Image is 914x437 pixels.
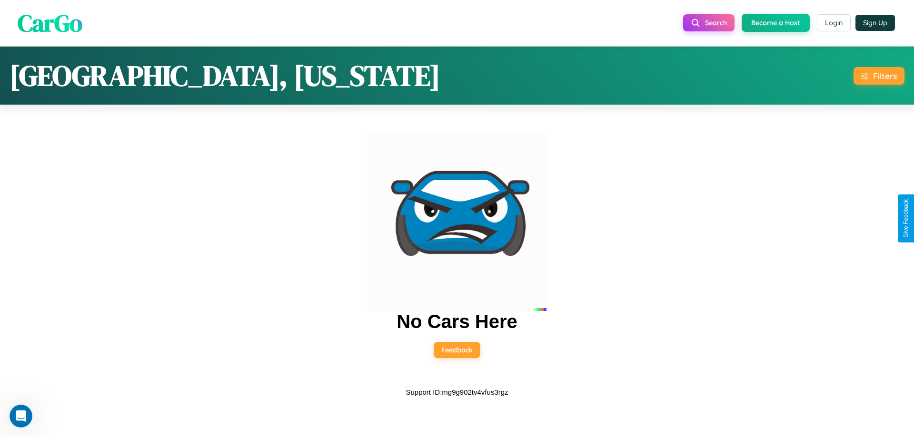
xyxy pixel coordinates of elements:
h1: [GEOGRAPHIC_DATA], [US_STATE] [10,56,440,95]
img: car [368,132,546,311]
button: Sign Up [855,15,895,31]
div: Filters [873,71,897,81]
button: Search [683,14,735,31]
p: Support ID: mg9g902tv4vfus3rgz [406,386,508,398]
button: Feedback [434,342,480,358]
button: Become a Host [742,14,810,32]
span: CarGo [18,6,82,39]
iframe: Intercom live chat [10,405,32,427]
h2: No Cars Here [397,311,517,332]
div: Give Feedback [903,199,909,238]
button: Filters [854,67,904,85]
button: Login [817,14,851,31]
span: Search [705,19,727,27]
